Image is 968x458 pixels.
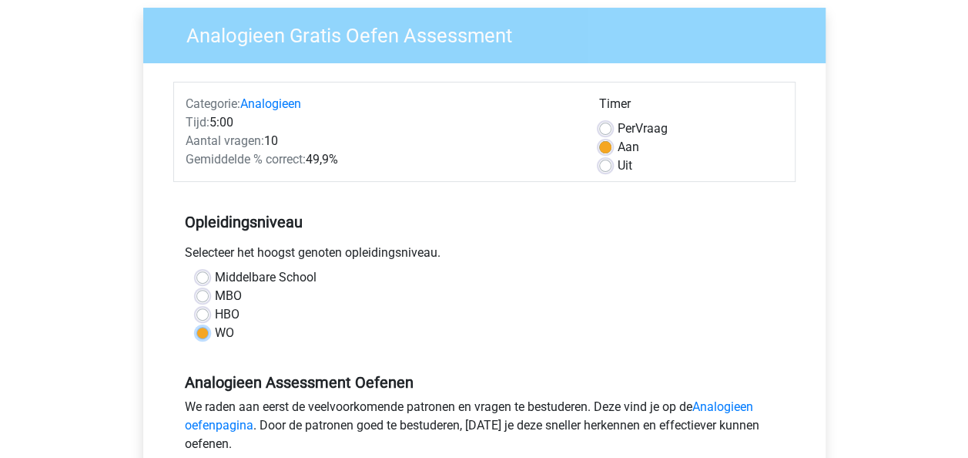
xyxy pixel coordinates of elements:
label: MBO [215,287,242,305]
label: HBO [215,305,239,324]
h5: Analogieen Assessment Oefenen [185,373,784,392]
span: Aantal vragen: [186,133,264,148]
span: Per [618,121,635,136]
span: Tijd: [186,115,209,130]
label: Middelbare School [215,268,317,287]
span: Gemiddelde % correct: [186,152,306,167]
h3: Analogieen Gratis Oefen Assessment [168,18,814,48]
div: 10 [174,132,588,150]
div: 5:00 [174,113,588,132]
a: Analogieen [240,96,301,111]
label: Aan [618,138,639,157]
label: Vraag [618,120,668,138]
span: Categorie: [186,96,240,111]
div: Selecteer het hoogst genoten opleidingsniveau. [173,244,796,268]
div: Timer [599,95,783,120]
div: 49,9% [174,150,588,169]
label: Uit [618,157,632,175]
h5: Opleidingsniveau [185,207,784,237]
label: WO [215,324,234,342]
